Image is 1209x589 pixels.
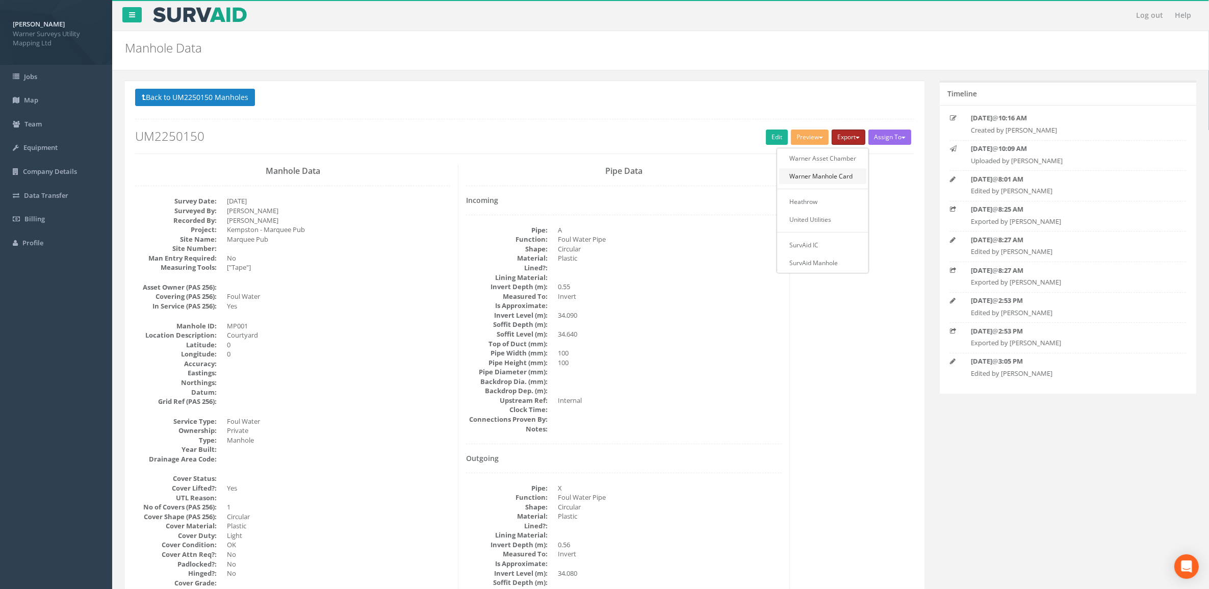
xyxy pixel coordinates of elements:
[971,186,1165,196] p: Edited by [PERSON_NAME]
[971,204,992,214] strong: [DATE]
[13,29,99,48] span: Warner Surveys Utility Mapping Ltd
[466,502,548,512] dt: Shape:
[971,125,1165,135] p: Created by [PERSON_NAME]
[971,296,992,305] strong: [DATE]
[135,512,217,522] dt: Cover Shape (PAS 256):
[227,550,450,559] dd: No
[125,41,1015,55] h2: Manhole Data
[227,330,450,340] dd: Courtyard
[558,511,781,521] dd: Plastic
[24,214,45,223] span: Billing
[466,339,548,349] dt: Top of Duct (mm):
[558,311,781,320] dd: 34.090
[135,330,217,340] dt: Location Description:
[466,549,548,559] dt: Measured To:
[227,292,450,301] dd: Foul Water
[779,212,866,227] a: United Utilities
[779,168,866,184] a: Warner Manhole Card
[135,89,255,106] button: Back to UM2250150 Manholes
[466,405,548,415] dt: Clock Time:
[135,483,217,493] dt: Cover Lifted?:
[466,493,548,502] dt: Function:
[971,144,1165,153] p: @
[466,377,548,387] dt: Backdrop Dia. (mm):
[466,292,548,301] dt: Measured To:
[24,119,42,129] span: Team
[227,206,450,216] dd: [PERSON_NAME]
[135,578,217,588] dt: Cover Grade:
[135,540,217,550] dt: Cover Condition:
[971,326,992,336] strong: [DATE]
[135,388,217,397] dt: Datum:
[466,282,548,292] dt: Invert Depth (m):
[466,424,548,434] dt: Notes:
[135,216,217,225] dt: Recorded By:
[971,144,992,153] strong: [DATE]
[971,235,1165,245] p: @
[971,204,1165,214] p: @
[135,531,217,541] dt: Cover Duty:
[791,130,829,145] button: Preview
[971,266,992,275] strong: [DATE]
[227,340,450,350] dd: 0
[227,196,450,206] dd: [DATE]
[947,90,977,97] h5: Timeline
[558,549,781,559] dd: Invert
[998,174,1023,184] strong: 8:01 AM
[135,292,217,301] dt: Covering (PAS 256):
[135,436,217,445] dt: Type:
[998,356,1023,366] strong: 3:05 PM
[558,493,781,502] dd: Foul Water Pipe
[558,540,781,550] dd: 0.56
[466,320,548,329] dt: Soffit Depth (m):
[466,521,548,531] dt: Lined?:
[135,445,217,454] dt: Year Built:
[135,502,217,512] dt: No of Covers (PAS 256):
[227,216,450,225] dd: [PERSON_NAME]
[135,321,217,331] dt: Manhole ID:
[135,359,217,369] dt: Accuracy:
[466,559,548,569] dt: Is Approximate:
[466,244,548,254] dt: Shape:
[779,237,866,253] a: SurvAid IC
[135,569,217,578] dt: Hinged?:
[227,521,450,531] dd: Plastic
[971,308,1165,318] p: Edited by [PERSON_NAME]
[779,150,866,166] a: Warner Asset Chamber
[24,191,68,200] span: Data Transfer
[23,167,77,176] span: Company Details
[466,396,548,405] dt: Upstream Ref:
[558,396,781,405] dd: Internal
[466,569,548,578] dt: Invert Level (m):
[135,283,217,292] dt: Asset Owner (PAS 256):
[135,196,217,206] dt: Survey Date:
[998,144,1027,153] strong: 10:09 AM
[466,225,548,235] dt: Pipe:
[135,368,217,378] dt: Eastings:
[227,569,450,578] dd: No
[227,253,450,263] dd: No
[971,235,992,244] strong: [DATE]
[998,266,1023,275] strong: 8:27 AM
[227,417,450,426] dd: Foul Water
[13,17,99,48] a: [PERSON_NAME] Warner Surveys Utility Mapping Ltd
[998,296,1023,305] strong: 2:53 PM
[971,356,1165,366] p: @
[971,356,992,366] strong: [DATE]
[135,130,914,143] h2: UM2250150
[971,217,1165,226] p: Exported by [PERSON_NAME]
[24,72,37,81] span: Jobs
[227,540,450,550] dd: OK
[998,113,1027,122] strong: 10:16 AM
[227,263,450,272] dd: ["Tape"]
[466,311,548,320] dt: Invert Level (m):
[466,454,781,462] h4: Outgoing
[227,321,450,331] dd: MP001
[832,130,865,145] button: Export
[466,367,548,377] dt: Pipe Diameter (mm):
[135,349,217,359] dt: Longitude:
[227,301,450,311] dd: Yes
[22,238,43,247] span: Profile
[971,369,1165,378] p: Edited by [PERSON_NAME]
[135,253,217,263] dt: Man Entry Required:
